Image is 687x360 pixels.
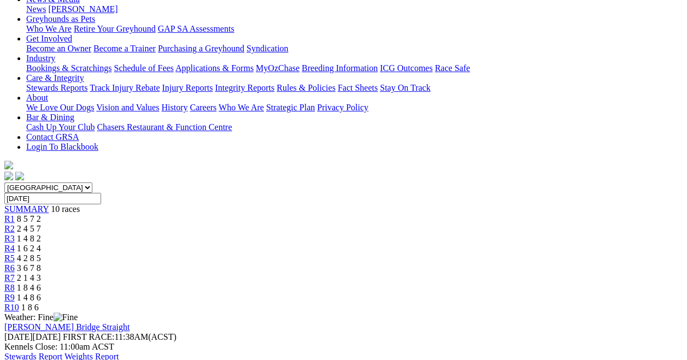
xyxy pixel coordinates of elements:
[162,83,213,92] a: Injury Reports
[380,63,432,73] a: ICG Outcomes
[4,283,15,292] a: R8
[26,142,98,151] a: Login To Blackbook
[434,63,469,73] a: Race Safe
[17,224,41,233] span: 2 4 5 7
[380,83,430,92] a: Stay On Track
[97,122,232,132] a: Chasers Restaurant & Function Centre
[26,4,683,14] div: News & Media
[26,54,55,63] a: Industry
[17,214,41,223] span: 8 5 7 2
[302,63,378,73] a: Breeding Information
[17,244,41,253] span: 1 6 2 4
[26,63,683,73] div: Industry
[114,63,173,73] a: Schedule of Fees
[4,273,15,282] a: R7
[26,93,48,102] a: About
[161,103,187,112] a: History
[4,172,13,180] img: facebook.svg
[93,44,156,53] a: Become a Trainer
[256,63,300,73] a: MyOzChase
[26,103,683,113] div: About
[63,332,114,341] span: FIRST RACE:
[4,303,19,312] a: R10
[26,14,95,23] a: Greyhounds as Pets
[175,63,254,73] a: Applications & Forms
[266,103,315,112] a: Strategic Plan
[317,103,368,112] a: Privacy Policy
[96,103,159,112] a: Vision and Values
[15,172,24,180] img: twitter.svg
[190,103,216,112] a: Careers
[17,283,41,292] span: 1 8 4 6
[4,204,49,214] a: SUMMARY
[90,83,160,92] a: Track Injury Rebate
[4,332,33,341] span: [DATE]
[48,4,118,14] a: [PERSON_NAME]
[26,122,683,132] div: Bar & Dining
[158,44,244,53] a: Purchasing a Greyhound
[338,83,378,92] a: Fact Sheets
[26,122,95,132] a: Cash Up Your Club
[26,34,72,43] a: Get Involved
[26,4,46,14] a: News
[158,24,234,33] a: GAP SA Assessments
[26,24,72,33] a: Who We Are
[17,273,41,282] span: 2 1 4 3
[26,44,683,54] div: Get Involved
[17,293,41,302] span: 1 4 8 6
[4,293,15,302] a: R9
[4,322,130,332] a: [PERSON_NAME] Bridge Straight
[17,253,41,263] span: 4 2 8 5
[63,332,177,341] span: 11:38AM(ACST)
[26,63,111,73] a: Bookings & Scratchings
[215,83,274,92] a: Integrity Reports
[4,224,15,233] a: R2
[54,312,78,322] img: Fine
[4,214,15,223] a: R1
[219,103,264,112] a: Who We Are
[26,83,683,93] div: Care & Integrity
[26,113,74,122] a: Bar & Dining
[26,132,79,141] a: Contact GRSA
[4,342,683,352] div: Kennels Close: 11:00am ACST
[277,83,336,92] a: Rules & Policies
[26,103,94,112] a: We Love Our Dogs
[26,83,87,92] a: Stewards Reports
[17,263,41,273] span: 3 6 7 8
[74,24,156,33] a: Retire Your Greyhound
[21,303,39,312] span: 1 8 6
[51,204,80,214] span: 10 races
[4,332,61,341] span: [DATE]
[26,73,84,82] a: Care & Integrity
[4,244,15,253] a: R4
[4,253,15,263] a: R5
[4,161,13,169] img: logo-grsa-white.png
[4,263,15,273] a: R6
[4,234,15,243] a: R3
[26,44,91,53] a: Become an Owner
[4,193,101,204] input: Select date
[4,312,78,322] span: Weather: Fine
[246,44,288,53] a: Syndication
[17,234,41,243] span: 1 4 8 2
[26,24,683,34] div: Greyhounds as Pets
